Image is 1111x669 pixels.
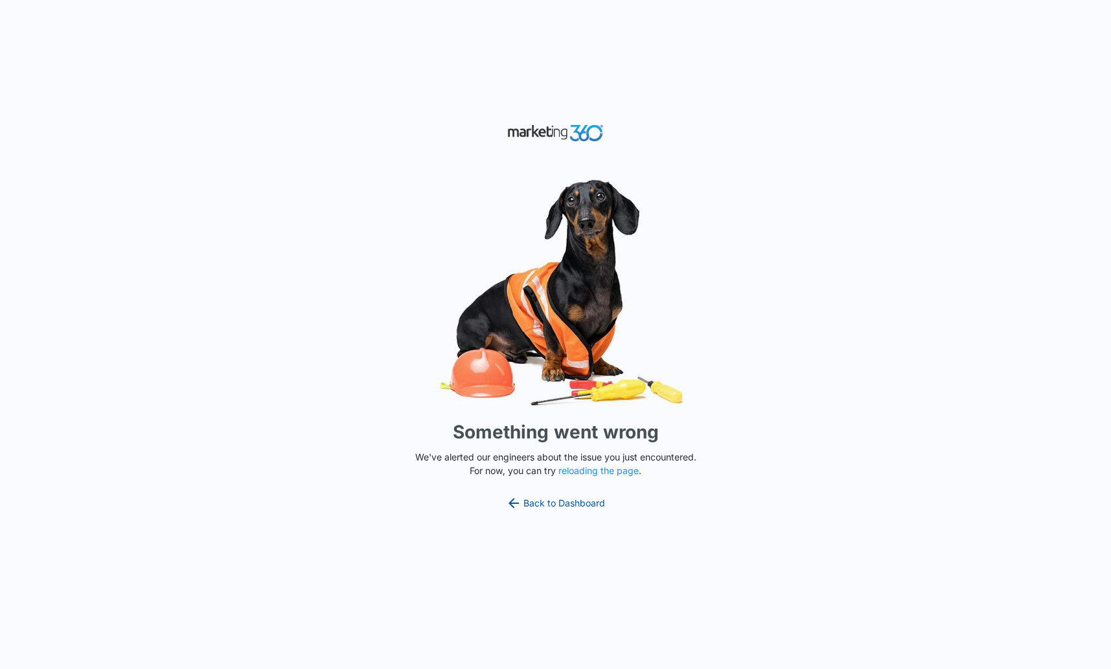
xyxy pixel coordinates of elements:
[361,172,750,413] img: Sad Dog
[506,495,606,511] a: Back to Dashboard
[410,450,702,477] p: We've alerted our engineers about the issue you just encountered. For now, you can try .
[453,418,659,446] h1: Something went wrong
[558,466,639,476] button: reloading the page
[507,122,604,144] img: Marketing 360 Logo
